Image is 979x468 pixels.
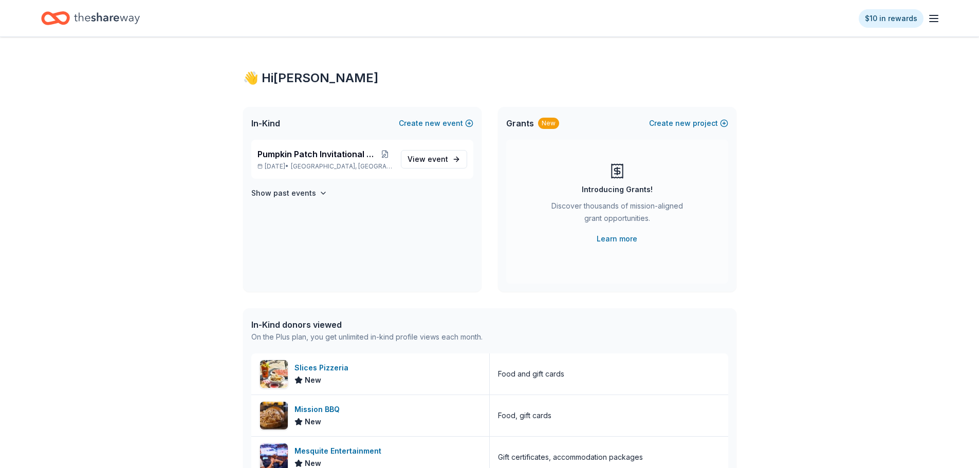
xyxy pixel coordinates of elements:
[428,155,448,163] span: event
[257,162,393,171] p: [DATE] •
[498,451,643,463] div: Gift certificates, accommodation packages
[294,445,385,457] div: Mesquite Entertainment
[243,70,736,86] div: 👋 Hi [PERSON_NAME]
[649,117,728,129] button: Createnewproject
[251,187,316,199] h4: Show past events
[260,402,288,429] img: Image for Mission BBQ
[859,9,923,28] a: $10 in rewards
[251,187,327,199] button: Show past events
[597,233,637,245] a: Learn more
[294,362,353,374] div: Slices Pizzeria
[498,368,564,380] div: Food and gift cards
[506,117,534,129] span: Grants
[538,118,559,129] div: New
[291,162,392,171] span: [GEOGRAPHIC_DATA], [GEOGRAPHIC_DATA]
[675,117,691,129] span: new
[408,153,448,165] span: View
[251,319,483,331] div: In-Kind donors viewed
[582,183,653,196] div: Introducing Grants!
[401,150,467,169] a: View event
[251,331,483,343] div: On the Plus plan, you get unlimited in-kind profile views each month.
[294,403,344,416] div: Mission BBQ
[547,200,687,229] div: Discover thousands of mission-aligned grant opportunities.
[257,148,378,160] span: Pumpkin Patch Invitational Silent Auction
[498,409,551,422] div: Food, gift cards
[399,117,473,129] button: Createnewevent
[41,6,140,30] a: Home
[305,416,321,428] span: New
[251,117,280,129] span: In-Kind
[305,374,321,386] span: New
[260,360,288,388] img: Image for Slices Pizzeria
[425,117,440,129] span: new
